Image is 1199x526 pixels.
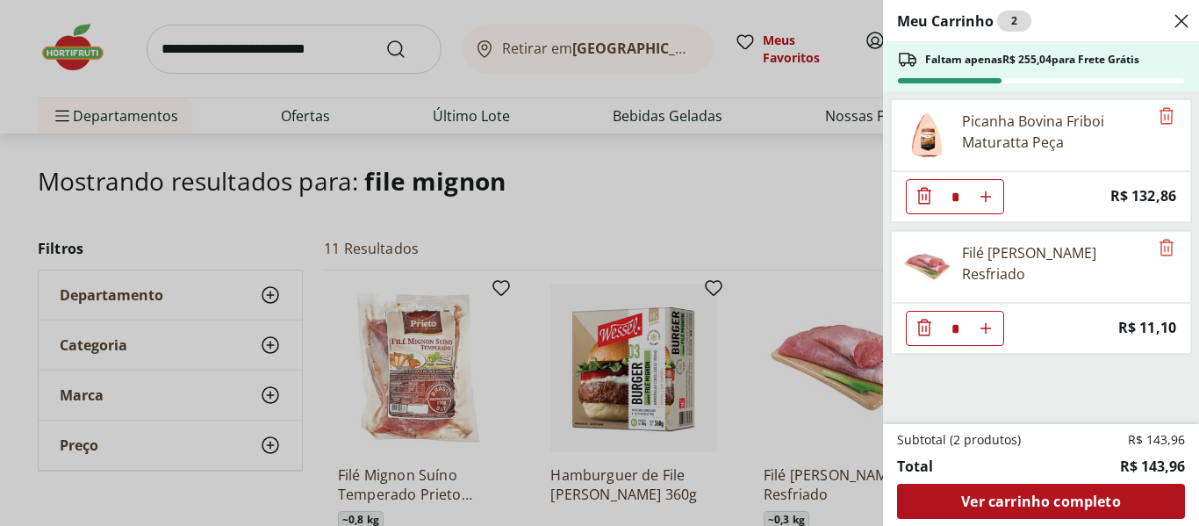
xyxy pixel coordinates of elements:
[942,180,968,213] input: Quantidade Atual
[942,312,968,345] input: Quantidade Atual
[907,179,942,214] button: Diminuir Quantidade
[962,111,1148,153] div: Picanha Bovina Friboi Maturatta Peça
[897,11,1031,32] h2: Meu Carrinho
[968,311,1003,346] button: Aumentar Quantidade
[925,53,1139,67] span: Faltam apenas R$ 255,04 para Frete Grátis
[897,456,933,477] span: Total
[897,484,1185,519] a: Ver carrinho completo
[907,311,942,346] button: Diminuir Quantidade
[897,431,1021,449] span: Subtotal (2 produtos)
[968,179,1003,214] button: Aumentar Quantidade
[1110,184,1176,208] span: R$ 132,86
[1156,106,1177,127] button: Remove
[997,11,1031,32] div: 2
[902,242,951,292] img: Filé Mignon Suíno Resfriado
[961,494,1120,508] span: Ver carrinho completo
[962,242,1148,285] div: Filé [PERSON_NAME] Resfriado
[1128,431,1185,449] span: R$ 143,96
[1118,316,1176,340] span: R$ 11,10
[1120,456,1185,477] span: R$ 143,96
[1156,238,1177,259] button: Remove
